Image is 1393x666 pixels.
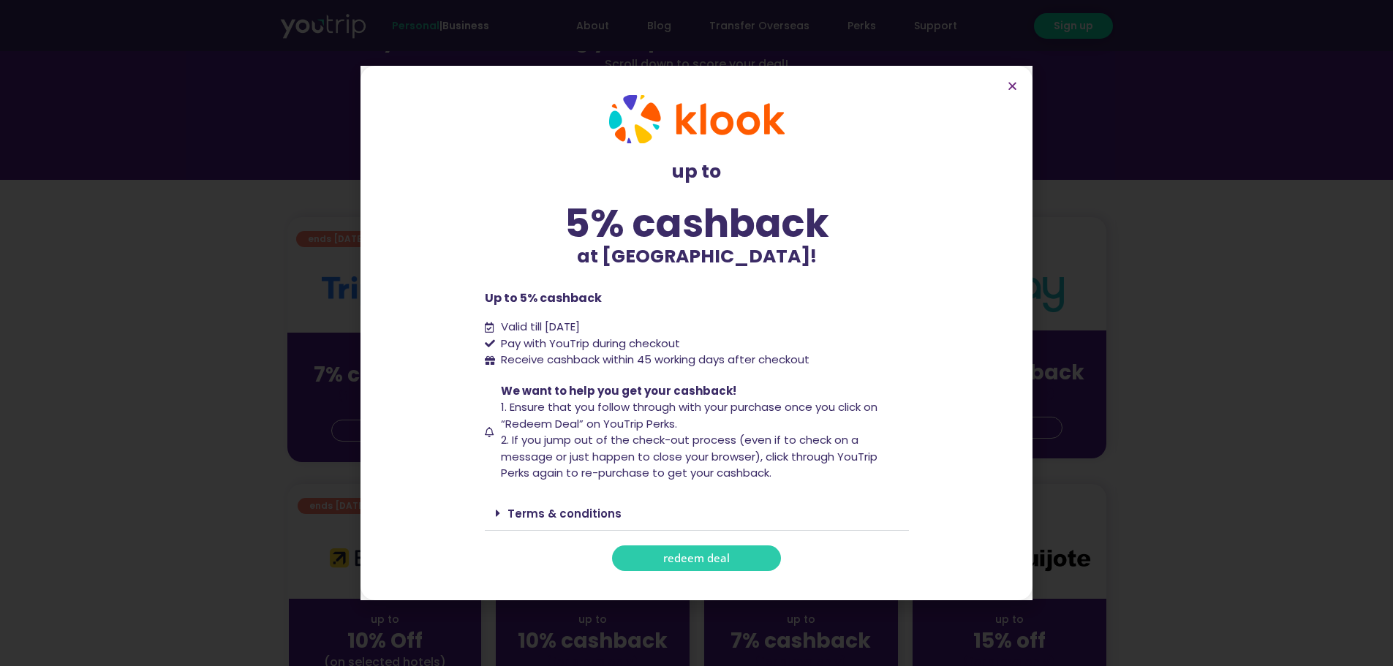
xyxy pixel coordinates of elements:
div: 5% cashback [485,204,909,243]
p: up to [485,158,909,186]
div: Terms & conditions [485,496,909,531]
span: 1. Ensure that you follow through with your purchase once you click on “Redeem Deal” on YouTrip P... [501,399,877,431]
a: Terms & conditions [507,506,622,521]
p: at [GEOGRAPHIC_DATA]! [485,243,909,270]
span: Pay with YouTrip during checkout [497,336,680,352]
a: Close [1007,80,1018,91]
span: redeem deal [663,553,730,564]
span: 2. If you jump out of the check-out process (even if to check on a message or just happen to clos... [501,432,877,480]
span: Valid till [DATE] [497,319,580,336]
a: redeem deal [612,545,781,571]
span: Receive cashback within 45 working days after checkout [497,352,809,368]
p: Up to 5% cashback [485,290,909,307]
span: We want to help you get your cashback! [501,383,736,398]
